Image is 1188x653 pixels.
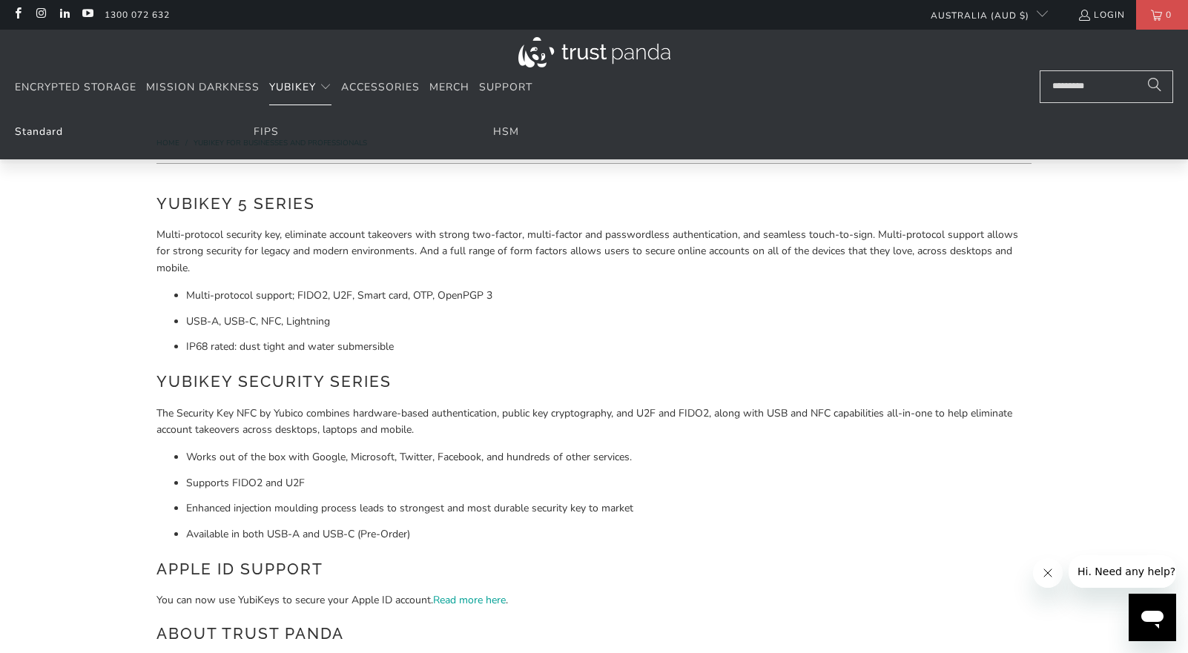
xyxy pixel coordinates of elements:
[186,449,1032,465] li: Works out of the box with Google, Microsoft, Twitter, Facebook, and hundreds of other services.
[15,125,63,139] a: Standard
[15,70,532,105] nav: Translation missing: en.navigation.header.main_nav
[269,70,331,105] summary: YubiKey
[1033,558,1063,588] iframe: Close message
[341,80,420,94] span: Accessories
[34,9,47,21] a: Trust Panda Australia on Instagram
[11,9,24,21] a: Trust Panda Australia on Facebook
[156,557,1032,581] h2: Apple ID Support
[15,70,136,105] a: Encrypted Storage
[81,9,93,21] a: Trust Panda Australia on YouTube
[105,7,170,23] a: 1300 072 632
[186,500,1032,517] li: Enhanced injection moulding process leads to strongest and most durable security key to market
[429,80,469,94] span: Merch
[1040,70,1173,103] input: Search...
[429,70,469,105] a: Merch
[186,314,1032,330] li: USB-A, USB-C, NFC, Lightning
[15,80,136,94] span: Encrypted Storage
[254,125,279,139] a: FIPS
[156,370,1032,394] h2: YubiKey Security Series
[341,70,420,105] a: Accessories
[269,80,316,94] span: YubiKey
[493,125,519,139] a: HSM
[156,592,1032,609] p: You can now use YubiKeys to secure your Apple ID account. .
[1136,70,1173,103] button: Search
[479,70,532,105] a: Support
[186,475,1032,491] li: Supports FIDO2 and U2F
[518,37,670,67] img: Trust Panda Australia
[186,339,1032,355] li: IP68 rated: dust tight and water submersible
[156,227,1032,276] p: Multi-protocol security key, eliminate account takeovers with strong two-factor, multi-factor and...
[186,288,1032,304] li: Multi-protocol support; FIDO2, U2F, Smart card, OTP, OpenPGP 3
[156,622,1032,646] h2: About Trust Panda
[1129,594,1176,641] iframe: Button to launch messaging window
[156,192,1032,216] h2: YubiKey 5 Series
[186,526,1032,543] li: Available in both USB-A and USB-C (Pre-Order)
[1078,7,1125,23] a: Login
[146,70,260,105] a: Mission Darkness
[156,405,1032,439] p: The Security Key NFC by Yubico combines hardware-based authentication, public key cryptography, a...
[58,9,70,21] a: Trust Panda Australia on LinkedIn
[479,80,532,94] span: Support
[1069,555,1176,588] iframe: Message from company
[146,80,260,94] span: Mission Darkness
[433,593,506,607] a: Read more here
